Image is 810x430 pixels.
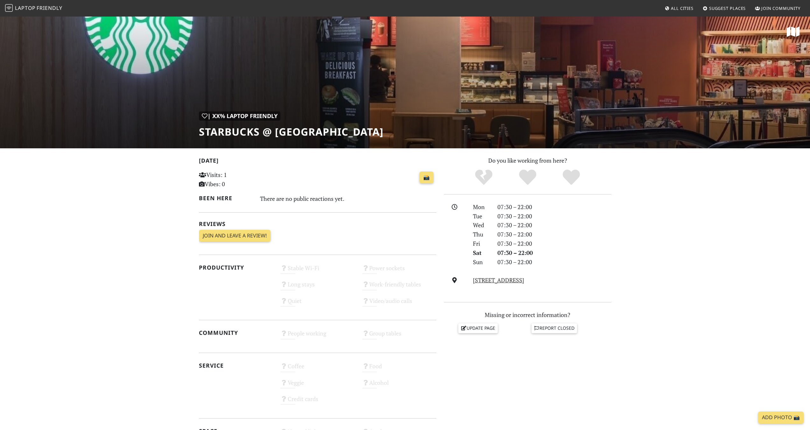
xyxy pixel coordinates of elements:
[494,212,615,221] div: 07:30 – 22:00
[444,156,611,165] p: Do you like working from here?
[494,257,615,267] div: 07:30 – 22:00
[462,169,506,186] div: No
[473,276,524,284] a: [STREET_ADDRESS]
[700,3,749,14] a: Suggest Places
[5,3,62,14] a: LaptopFriendly LaptopFriendly
[358,377,440,394] div: Alcohol
[277,279,358,295] div: Long stays
[199,329,273,336] h2: Community
[199,362,273,369] h2: Service
[199,230,271,242] a: Join and leave a review!
[469,202,493,212] div: Mon
[277,394,358,410] div: Credit cards
[199,195,253,201] h2: Been here
[709,5,746,11] span: Suggest Places
[458,323,498,333] a: Update page
[549,169,593,186] div: Definitely!
[358,328,440,344] div: Group tables
[199,126,384,138] h1: Starbucks @ [GEOGRAPHIC_DATA]
[358,279,440,295] div: Work-friendly tables
[532,323,577,333] a: Report closed
[469,257,493,267] div: Sun
[469,248,493,257] div: Sat
[662,3,696,14] a: All Cities
[494,248,615,257] div: 07:30 – 22:00
[761,5,800,11] span: Join Community
[358,361,440,377] div: Food
[494,202,615,212] div: 07:30 – 22:00
[5,4,13,12] img: LaptopFriendly
[494,230,615,239] div: 07:30 – 22:00
[469,221,493,230] div: Wed
[494,239,615,248] div: 07:30 – 22:00
[199,264,273,271] h2: Productivity
[758,412,804,424] a: Add Photo 📸
[277,328,358,344] div: People working
[469,230,493,239] div: Thu
[15,4,36,11] span: Laptop
[277,263,358,279] div: Stable Wi-Fi
[469,212,493,221] div: Tue
[494,221,615,230] div: 07:30 – 22:00
[752,3,803,14] a: Join Community
[260,194,436,204] div: There are no public reactions yet.
[506,169,550,186] div: Yes
[358,296,440,312] div: Video/audio calls
[277,361,358,377] div: Coffee
[358,263,440,279] div: Power sockets
[199,170,273,189] p: Visits: 1 Vibes: 0
[469,239,493,248] div: Fri
[199,221,436,227] h2: Reviews
[199,111,280,121] div: | XX% Laptop Friendly
[277,377,358,394] div: Veggie
[37,4,62,11] span: Friendly
[444,310,611,320] p: Missing or incorrect information?
[419,172,433,184] a: 📸
[199,157,436,166] h2: [DATE]
[277,296,358,312] div: Quiet
[671,5,694,11] span: All Cities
